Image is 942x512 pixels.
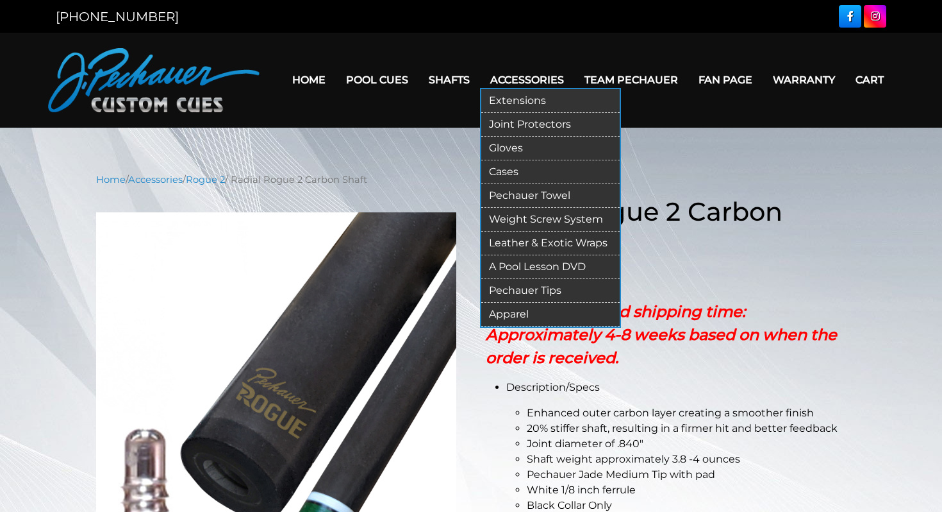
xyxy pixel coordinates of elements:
span: Black Collar Only [527,499,612,511]
span: Joint diameter of .840″ [527,438,643,450]
a: Team Pechauer [574,64,688,96]
strong: Current estimated shipping time: Approximately 4-8 weeks based on when the order is received. [486,302,837,367]
nav: Breadcrumb [96,173,846,187]
h1: Radial Rogue 2 Carbon Shaft [486,196,846,258]
a: Joint Protectors [481,113,620,137]
a: Accessories [128,174,183,185]
a: Home [282,64,336,96]
a: A Pool Lesson DVD [481,255,620,279]
a: Weight Screw System [481,208,620,232]
a: Pool Cues [336,64,418,96]
a: Pechauer Tips [481,279,620,303]
span: 20% stiffer shaft, resulting in a firmer hit and better feedback [527,422,838,434]
a: Accessories [480,64,574,96]
a: Home [96,174,126,185]
span: Enhanced outer carbon layer creating a smoother finish [527,407,814,419]
a: Shafts [418,64,480,96]
a: Rogue 2 [186,174,225,185]
img: Pechauer Custom Cues [48,48,260,112]
span: Pechauer Jade Medium Tip with pad [527,468,715,481]
a: Extensions [481,89,620,113]
a: Cart [845,64,894,96]
a: Apparel [481,303,620,327]
a: Gloves [481,137,620,160]
a: Cases [481,160,620,184]
a: Fan Page [688,64,763,96]
span: Shaft weight approximately 3.8 -4 ounces [527,453,740,465]
a: Leather & Exotic Wraps [481,232,620,255]
a: Warranty [763,64,845,96]
span: Description/Specs [506,381,600,393]
span: White 1/8 inch ferrule [527,484,636,496]
a: [PHONE_NUMBER] [56,9,179,24]
a: Pechauer Towel [481,184,620,208]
